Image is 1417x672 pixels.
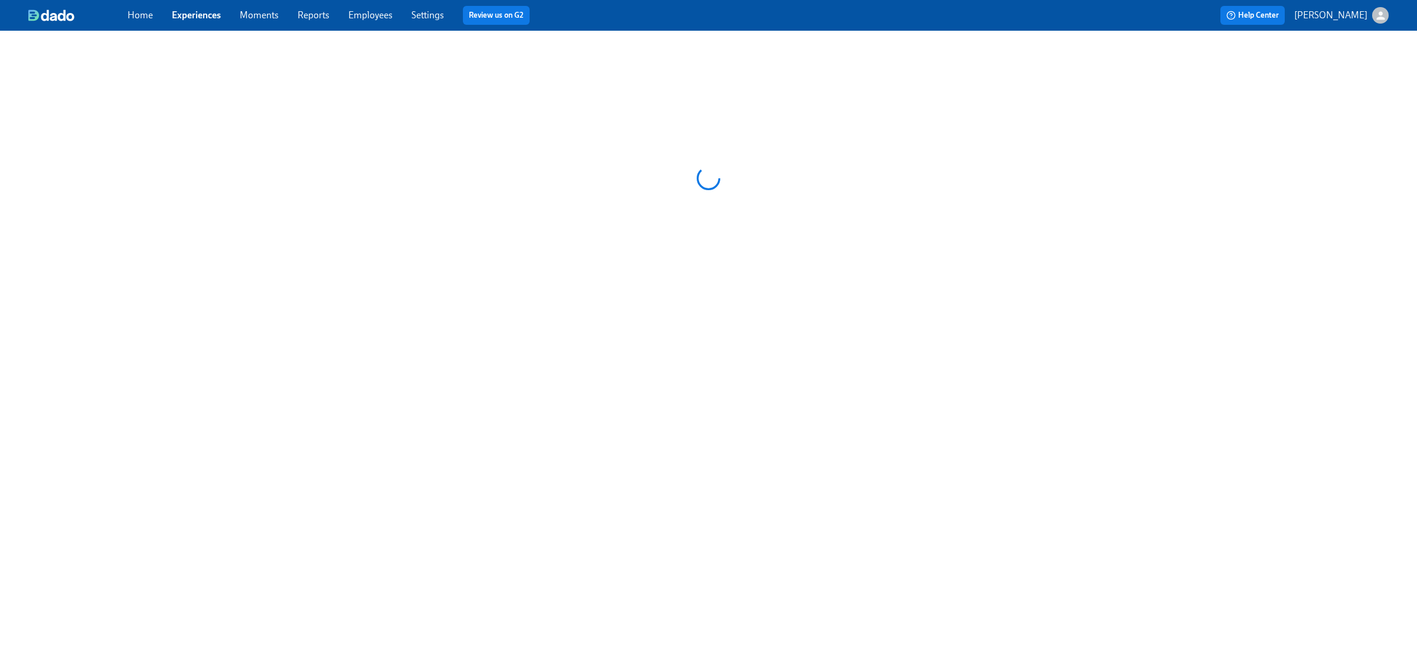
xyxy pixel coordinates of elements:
[1226,9,1279,21] span: Help Center
[1220,6,1285,25] button: Help Center
[348,9,393,21] a: Employees
[28,9,74,21] img: dado
[1294,7,1389,24] button: [PERSON_NAME]
[172,9,221,21] a: Experiences
[1294,9,1367,22] p: [PERSON_NAME]
[463,6,530,25] button: Review us on G2
[128,9,153,21] a: Home
[28,9,128,21] a: dado
[469,9,524,21] a: Review us on G2
[298,9,329,21] a: Reports
[412,9,444,21] a: Settings
[240,9,279,21] a: Moments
